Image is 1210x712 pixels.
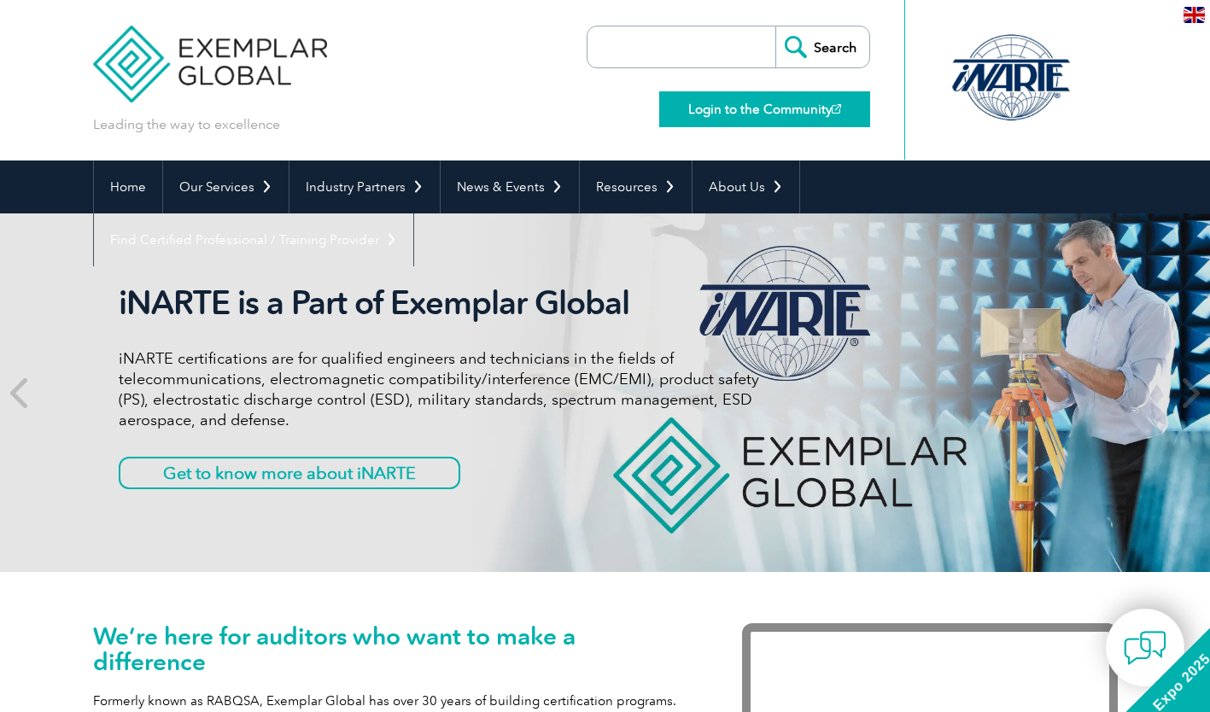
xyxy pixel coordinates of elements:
[94,160,162,213] a: Home
[93,623,691,674] h1: We’re here for auditors who want to make a difference
[94,213,413,266] a: Find Certified Professional / Training Provider
[119,283,759,323] h2: iNARTE is a Part of Exemplar Global
[163,160,289,213] a: Our Services
[832,104,841,114] img: open_square.png
[119,348,759,430] p: iNARTE certifications are for qualified engineers and technicians in the fields of telecommunicat...
[441,160,579,213] a: News & Events
[580,160,692,213] a: Resources
[289,160,440,213] a: Industry Partners
[659,91,870,127] a: Login to the Community
[1124,627,1166,669] img: contact-chat.png
[119,457,460,489] a: Get to know more about iNARTE
[1184,7,1205,23] img: en
[93,115,280,134] p: Leading the way to excellence
[693,160,799,213] a: About Us
[775,26,869,67] input: Search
